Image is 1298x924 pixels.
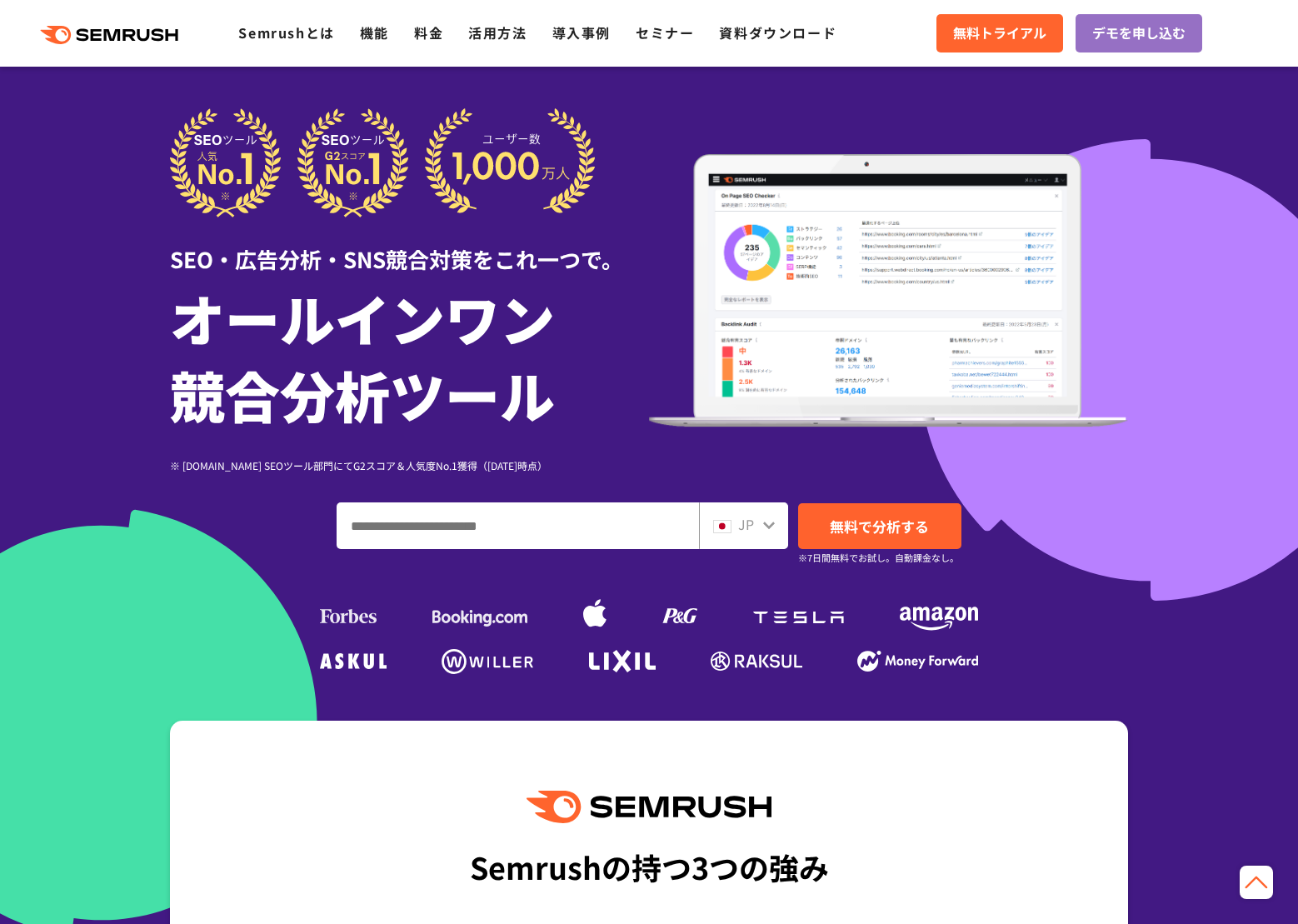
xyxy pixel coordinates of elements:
a: 導入事例 [552,22,611,42]
span: 無料トライアル [953,22,1046,44]
span: デモを申し込む [1092,22,1186,44]
input: ドメイン、キーワードまたはURLを入力してください [337,503,698,548]
a: Semrushとは [238,22,334,42]
div: ※ [DOMAIN_NAME] SEOツール部門にてG2スコア＆人気度No.1獲得（[DATE]時点） [170,457,649,473]
h1: オールインワン 競合分析ツール [170,279,649,432]
a: 資料ダウンロード [719,22,836,42]
span: JP [738,514,754,534]
span: 無料で分析する [830,516,929,537]
small: ※7日間無料でお試し。自動課金なし。 [798,550,959,566]
a: デモを申し込む [1076,14,1202,52]
img: Semrush [527,791,771,823]
a: 活用方法 [468,22,527,42]
a: 無料トライアル [936,14,1063,52]
a: 無料で分析する [798,503,961,549]
a: 料金 [414,22,443,42]
a: セミナー [636,22,694,42]
a: 機能 [360,22,389,42]
div: SEO・広告分析・SNS競合対策をこれ一つで。 [170,217,649,275]
div: Semrushの持つ3つの強み [470,836,829,897]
